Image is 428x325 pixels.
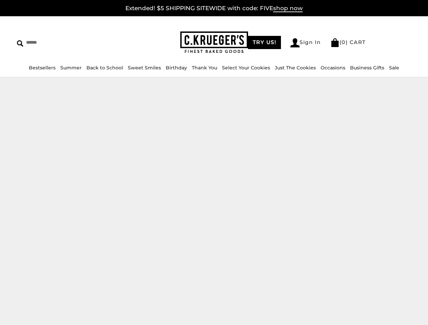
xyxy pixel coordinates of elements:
input: Search [17,37,107,48]
a: Sweet Smiles [128,65,161,71]
a: TRY US! [248,36,281,49]
img: Account [290,38,300,47]
img: Search [17,40,23,47]
a: Summer [60,65,82,71]
a: Back to School [86,65,123,71]
a: Occasions [321,65,345,71]
a: Select Your Cookies [222,65,270,71]
a: Just The Cookies [275,65,316,71]
a: Sign In [290,38,321,47]
span: shop now [273,5,303,12]
a: Business Gifts [350,65,384,71]
a: Thank You [192,65,217,71]
a: (0) CART [330,39,366,45]
img: Bag [330,38,340,47]
span: 0 [342,39,346,45]
a: Birthday [166,65,187,71]
a: Extended! $5 SHIPPING SITEWIDE with code: FIVEshop now [125,5,303,12]
a: Bestsellers [29,65,56,71]
img: C.KRUEGER'S [180,31,248,53]
a: Sale [389,65,399,71]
